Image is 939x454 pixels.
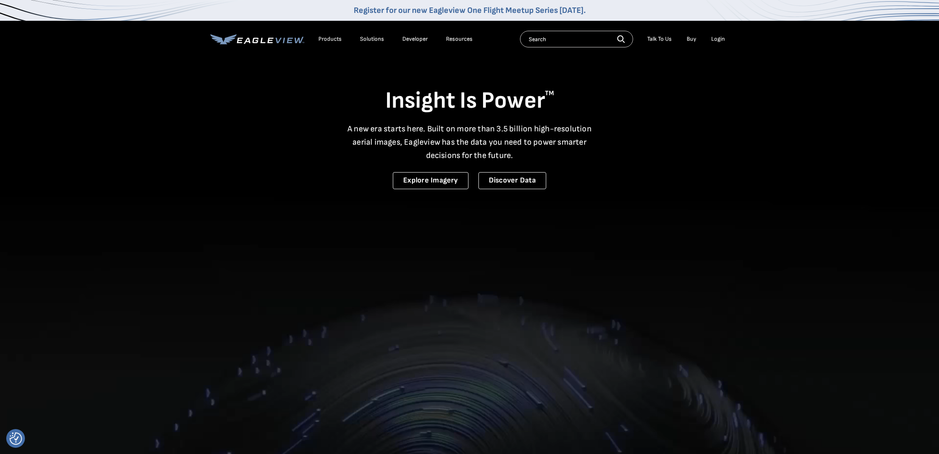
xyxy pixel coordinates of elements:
div: Solutions [360,35,384,43]
a: Explore Imagery [393,172,468,189]
div: Products [318,35,342,43]
div: Resources [446,35,473,43]
p: A new era starts here. Built on more than 3.5 billion high-resolution aerial images, Eagleview ha... [343,122,597,162]
a: Discover Data [478,172,546,189]
button: Consent Preferences [10,432,22,445]
div: Login [711,35,725,43]
a: Buy [687,35,696,43]
sup: TM [545,89,554,97]
h1: Insight Is Power [210,86,729,116]
a: Developer [402,35,428,43]
div: Talk To Us [647,35,672,43]
a: Register for our new Eagleview One Flight Meetup Series [DATE]. [354,5,586,15]
img: Revisit consent button [10,432,22,445]
input: Search [520,31,633,47]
